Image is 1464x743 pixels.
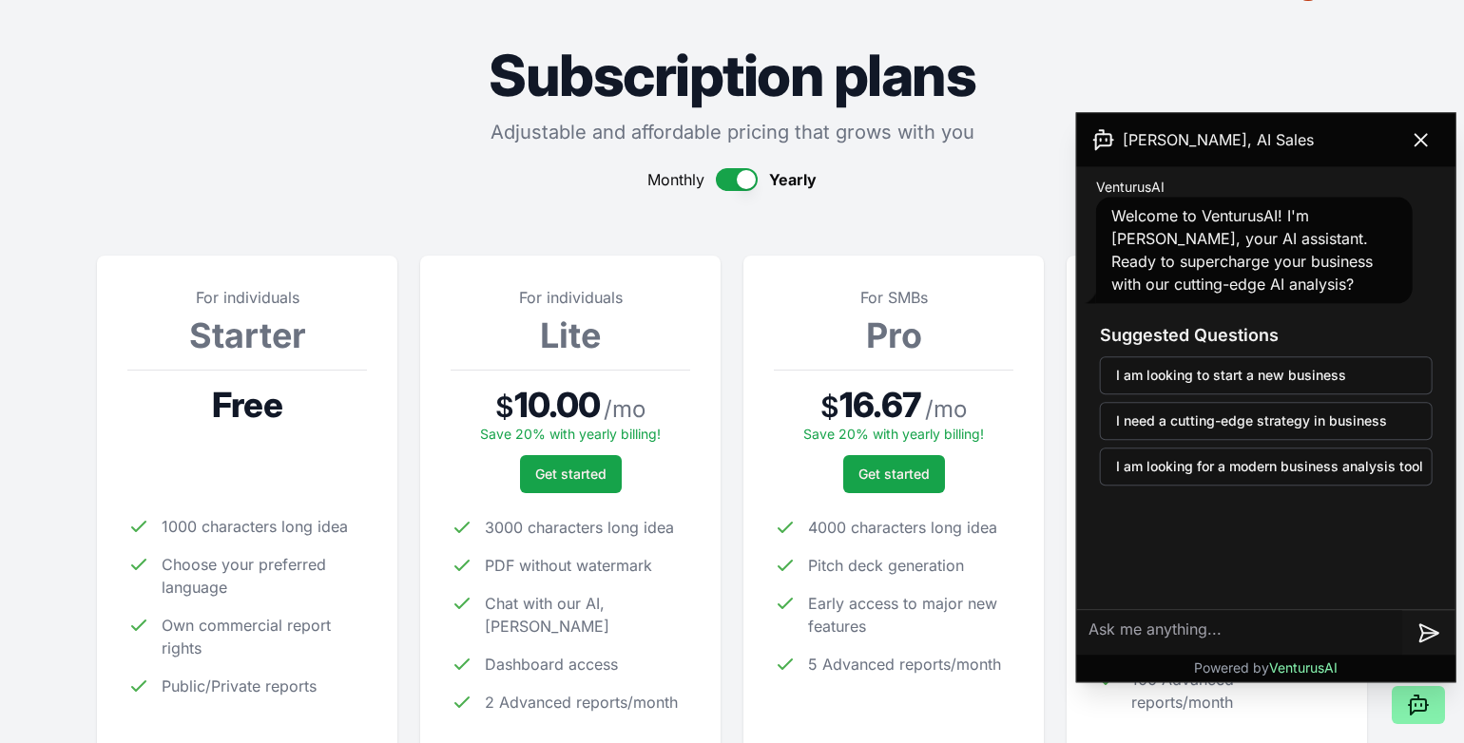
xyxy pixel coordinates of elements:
[858,465,930,484] span: Get started
[162,675,317,697] span: Public/Private reports
[1100,322,1433,349] h3: Suggested Questions
[1194,658,1338,677] p: Powered by
[808,592,1013,638] span: Early access to major new features
[925,394,967,425] span: / mo
[839,386,921,424] span: 16.67
[808,653,1001,676] span: 5 Advanced reports/month
[485,691,678,714] span: 2 Advanced reports/month
[1100,356,1433,394] button: I am looking to start a new business
[647,168,704,191] span: Monthly
[520,455,622,493] button: Get started
[485,653,618,676] span: Dashboard access
[1123,128,1314,151] span: [PERSON_NAME], AI Sales
[485,554,652,577] span: PDF without watermark
[535,465,607,484] span: Get started
[808,516,997,539] span: 4000 characters long idea
[1269,659,1338,676] span: VenturusAI
[769,168,817,191] span: Yearly
[820,390,839,424] span: $
[97,119,1367,145] p: Adjustable and affordable pricing that grows with you
[1096,178,1165,197] span: VenturusAI
[1100,402,1433,440] button: I need a cutting-edge strategy in business
[162,614,367,659] span: Own commercial report rights
[127,316,367,354] h3: Starter
[604,394,645,425] span: / mo
[162,553,367,599] span: Choose your preferred language
[774,286,1013,309] p: For SMBs
[451,316,690,354] h3: Lite
[162,515,348,538] span: 1000 characters long idea
[485,516,674,539] span: 3000 characters long idea
[1100,448,1433,486] button: I am looking for a modern business analysis tool
[514,386,601,424] span: 10.00
[774,316,1013,354] h3: Pro
[808,554,964,577] span: Pitch deck generation
[451,286,690,309] p: For individuals
[212,386,281,424] span: Free
[1111,206,1373,294] span: Welcome to VenturusAI! I'm [PERSON_NAME], your AI assistant. Ready to supercharge your business w...
[480,426,661,442] span: Save 20% with yearly billing!
[97,47,1367,104] h1: Subscription plans
[1131,668,1337,714] span: 100 Advanced reports/month
[843,455,945,493] button: Get started
[803,426,984,442] span: Save 20% with yearly billing!
[485,592,690,638] span: Chat with our AI, [PERSON_NAME]
[495,390,514,424] span: $
[127,286,367,309] p: For individuals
